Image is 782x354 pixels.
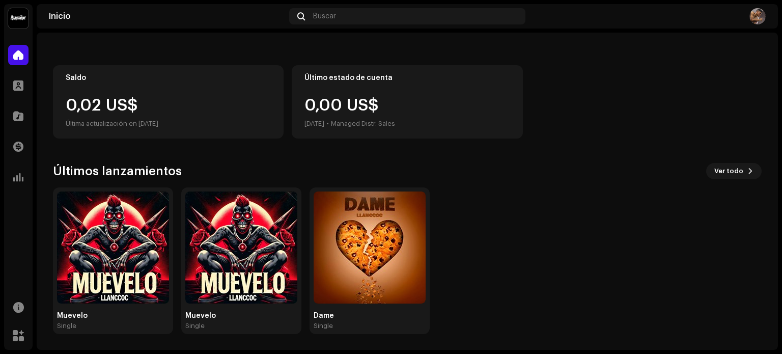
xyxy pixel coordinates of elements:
[185,322,205,330] div: Single
[331,118,395,130] div: Managed Distr. Sales
[706,163,762,179] button: Ver todo
[8,8,29,29] img: 10370c6a-d0e2-4592-b8a2-38f444b0ca44
[314,322,333,330] div: Single
[292,65,522,139] re-o-card-value: Último estado de cuenta
[749,8,766,24] img: 246e85d1-d9b6-46ca-bcf9-f06cf2f7a057
[66,118,271,130] div: Última actualización en [DATE]
[53,65,284,139] re-o-card-value: Saldo
[314,312,426,320] div: Dame
[57,312,169,320] div: Muevelo
[185,312,297,320] div: Muevelo
[49,12,285,20] div: Inicio
[57,322,76,330] div: Single
[714,161,743,181] span: Ver todo
[304,118,324,130] div: [DATE]
[53,163,182,179] h3: Últimos lanzamientos
[185,192,297,304] img: 3890ffbd-181f-45c1-b2be-e1666803dc18
[313,12,336,20] span: Buscar
[314,192,426,304] img: 97f63a77-c53c-41a3-8bae-7e17618f99df
[326,118,329,130] div: •
[66,74,271,82] div: Saldo
[304,74,510,82] div: Último estado de cuenta
[57,192,169,304] img: c39ee2ae-afbb-40b9-a8de-7ff31efcc02c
